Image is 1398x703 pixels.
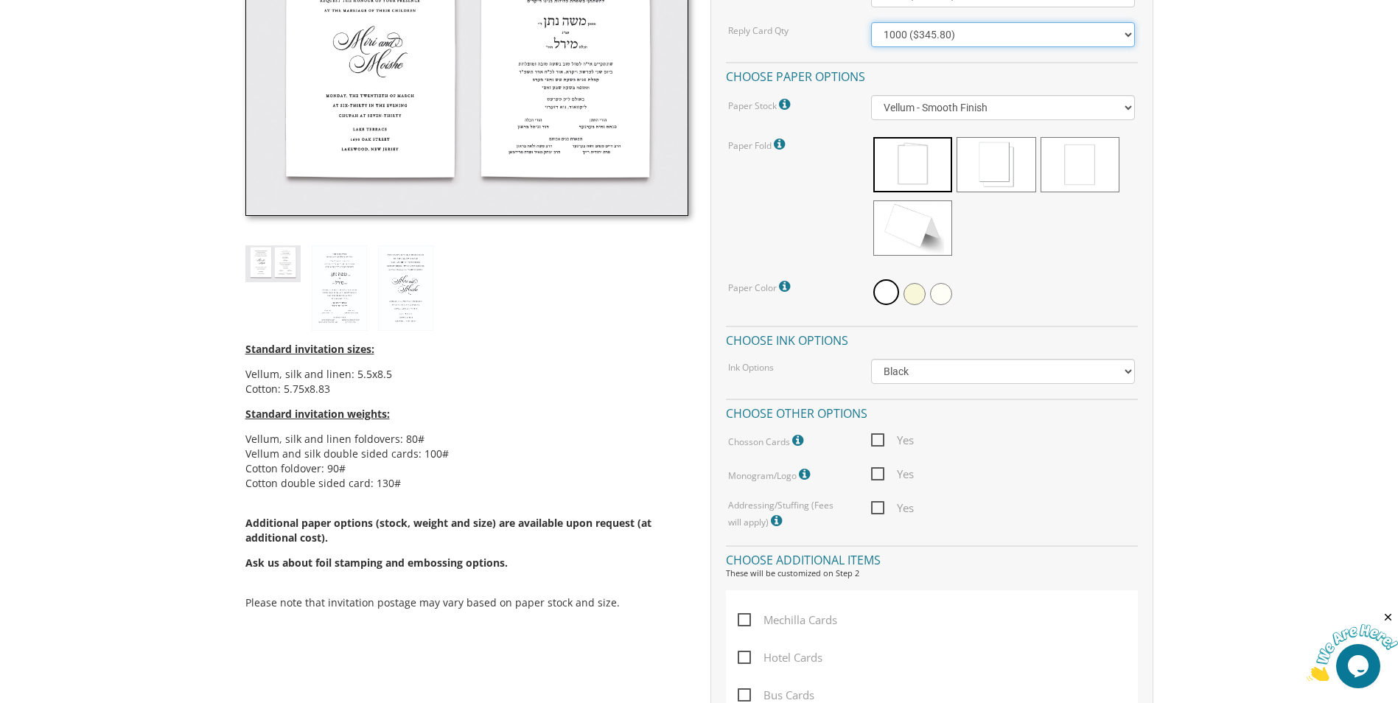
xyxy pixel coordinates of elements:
li: Cotton double sided card: 130# [245,476,688,491]
label: Paper Color [728,277,794,296]
h4: Choose other options [726,399,1138,424]
div: Please note that invitation postage may vary based on paper stock and size. [245,331,688,625]
iframe: chat widget [1307,611,1398,681]
span: Standard invitation weights: [245,407,390,421]
h4: Choose ink options [726,326,1138,351]
span: Yes [871,431,914,450]
label: Ink Options [728,361,774,374]
h4: Choose additional items [726,545,1138,571]
label: Reply Card Qty [728,24,789,37]
label: Monogram/Logo [728,465,814,484]
span: Mechilla Cards [738,611,837,629]
li: Vellum, silk and linen: 5.5x8.5 [245,367,688,382]
label: Paper Fold [728,135,789,154]
img: style1_heb.jpg [312,245,367,331]
span: Standard invitation sizes: [245,342,374,356]
label: Paper Stock [728,95,794,114]
label: Chosson Cards [728,431,807,450]
span: Hotel Cards [738,648,822,667]
li: Vellum, silk and linen foldovers: 80# [245,432,688,447]
li: Cotton foldover: 90# [245,461,688,476]
h4: Choose paper options [726,62,1138,88]
span: Ask us about foil stamping and embossing options. [245,556,508,570]
img: style1_thumb2.jpg [245,245,301,281]
label: Addressing/Stuffing (Fees will apply) [728,499,849,531]
span: Yes [871,465,914,483]
div: These will be customized on Step 2 [726,567,1138,579]
li: Vellum and silk double sided cards: 100# [245,447,688,461]
img: style1_eng.jpg [378,245,433,331]
li: Cotton: 5.75x8.83 [245,382,688,396]
span: Additional paper options (stock, weight and size) are available upon request (at additional cost). [245,516,688,570]
span: Yes [871,499,914,517]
